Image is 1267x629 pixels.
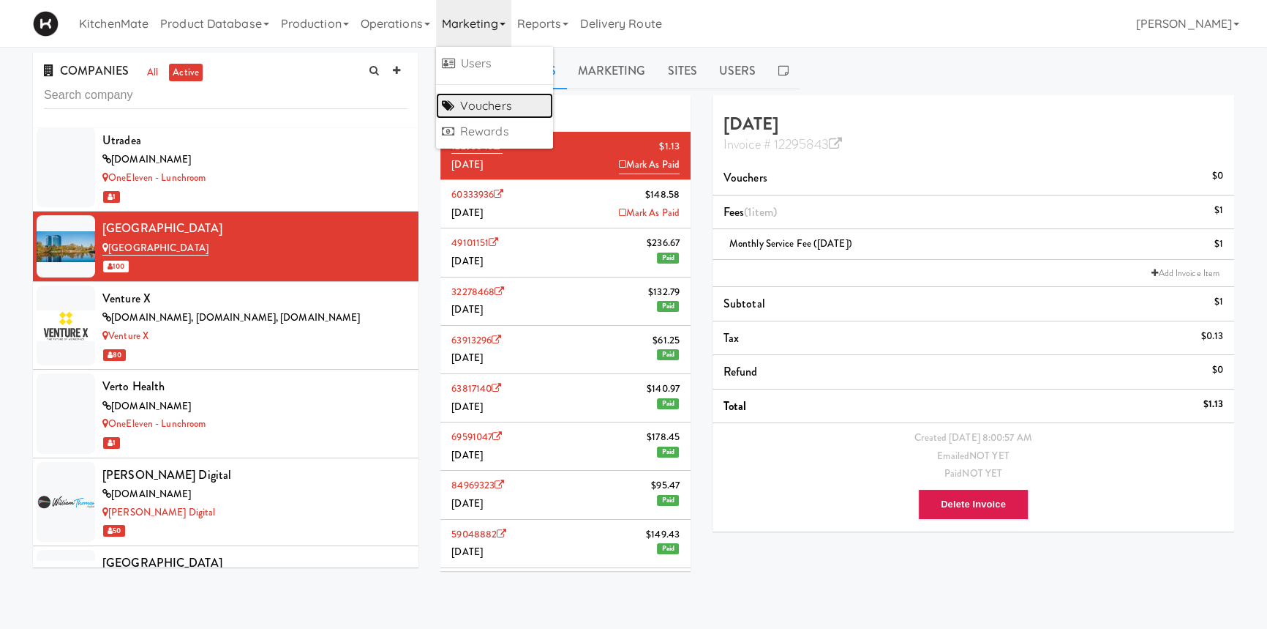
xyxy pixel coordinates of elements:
[169,64,203,82] a: active
[451,157,483,171] span: [DATE]
[647,380,680,398] span: $140.97
[451,206,483,220] span: [DATE]
[659,138,680,156] span: $1.13
[440,520,691,568] li: 59048882$149.43[DATE]Paid
[723,169,767,186] span: Vouchers
[723,330,739,346] span: Tax
[451,236,498,250] a: 49101151
[657,398,678,409] span: Paid
[102,376,407,398] div: Verto Health
[451,527,506,541] a: 59048882
[713,229,1234,260] li: Monthly Service Fee ([DATE])$1
[440,423,691,471] li: 69591047$178.45[DATE]Paid
[102,217,407,239] div: [GEOGRAPHIC_DATA]
[451,333,501,347] a: 63913296
[33,124,418,212] li: Utradea[DOMAIN_NAME]OneEleven - Lunchroom 1
[451,478,504,492] a: 84969323
[102,309,407,327] div: [DOMAIN_NAME], [DOMAIN_NAME], [DOMAIN_NAME]
[657,543,678,554] span: Paid
[651,477,680,495] span: $95.47
[102,171,206,185] a: OneEleven - Lunchroom
[451,254,483,268] span: [DATE]
[102,241,208,256] a: [GEOGRAPHIC_DATA]
[436,51,553,77] a: Users
[440,180,691,228] li: 60333936$148.58[DATE]Mark As Paid
[440,568,691,617] li: 83255048$79.10[DATE]Paid
[102,288,407,310] div: Venture X
[436,93,553,119] a: Vouchers
[451,351,483,365] span: [DATE]
[102,464,407,486] div: [PERSON_NAME] Digital
[1212,361,1223,379] div: $0
[451,302,483,316] span: [DATE]
[653,332,680,350] span: $61.25
[436,119,553,145] a: Rewards
[102,552,407,574] div: [GEOGRAPHIC_DATA]
[657,495,678,506] span: Paid
[33,458,418,546] li: [PERSON_NAME] Digital[DOMAIN_NAME][PERSON_NAME] Digital 50
[648,283,680,302] span: $132.79
[451,187,503,201] a: 60333936
[723,114,1223,153] h4: [DATE]
[33,11,59,37] img: Micromart
[1203,395,1223,414] div: $1.13
[102,505,215,519] a: [PERSON_NAME] Digital
[102,398,407,416] div: [DOMAIN_NAME]
[102,329,148,343] a: Venture X
[723,295,765,312] span: Subtotal
[657,349,678,360] span: Paid
[451,285,504,299] a: 32278468
[1214,293,1223,311] div: $1
[744,204,777,220] span: (1 )
[440,228,691,277] li: 49101151$236.67[DATE]Paid
[723,465,1223,483] div: Paid
[1214,201,1223,220] div: $1
[440,326,691,374] li: 63913296$61.25[DATE]Paid
[451,448,483,462] span: [DATE]
[657,301,678,312] span: Paid
[440,132,691,180] li: 12295843$1.13[DATE]Mark As Paid
[729,237,852,250] span: Monthly Service Fee ([DATE])
[33,282,418,370] li: Venture X[DOMAIN_NAME], [DOMAIN_NAME], [DOMAIN_NAME]Venture X 80
[969,449,1010,463] span: NOT YET
[102,151,407,169] div: [DOMAIN_NAME]
[451,545,483,559] span: [DATE]
[451,430,502,444] a: 69591047
[646,526,680,544] span: $149.43
[657,447,678,458] span: Paid
[33,370,418,458] li: Verto Health[DOMAIN_NAME]OneEleven - Lunchroom 1
[44,62,129,79] span: COMPANIES
[103,191,120,203] span: 1
[440,278,691,326] li: 32278468$132.79[DATE]Paid
[1200,327,1223,346] div: $0.13
[657,253,678,264] span: Paid
[440,471,691,519] li: 84969323$95.47[DATE]Paid
[451,400,483,414] span: [DATE]
[567,53,657,89] a: Marketing
[962,466,1002,480] span: NOT YET
[102,485,407,504] div: [DOMAIN_NAME]
[723,429,1223,447] div: Created [DATE] 8:00:57 AM
[44,82,407,109] input: Search company
[103,261,129,272] span: 100
[708,53,767,89] a: Users
[619,156,680,175] a: Mark As Paid
[723,204,777,220] span: Fees
[918,489,1029,520] button: Delete Invoice
[103,525,125,537] span: 50
[1148,266,1223,280] a: Add Invoice Item
[723,398,747,414] span: Total
[647,428,680,447] span: $178.45
[751,204,772,220] ng-pluralize: item
[451,496,483,510] span: [DATE]
[619,204,680,223] a: Mark As Paid
[656,53,708,89] a: Sites
[1214,235,1223,253] div: $1
[645,186,680,204] span: $148.58
[102,130,407,152] div: Utradea
[723,135,842,154] a: Invoice # 12295843
[102,417,206,431] a: OneEleven - Lunchroom
[723,363,758,380] span: Refund
[440,374,691,423] li: 63817140$140.97[DATE]Paid
[33,212,418,282] li: [GEOGRAPHIC_DATA][GEOGRAPHIC_DATA] 100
